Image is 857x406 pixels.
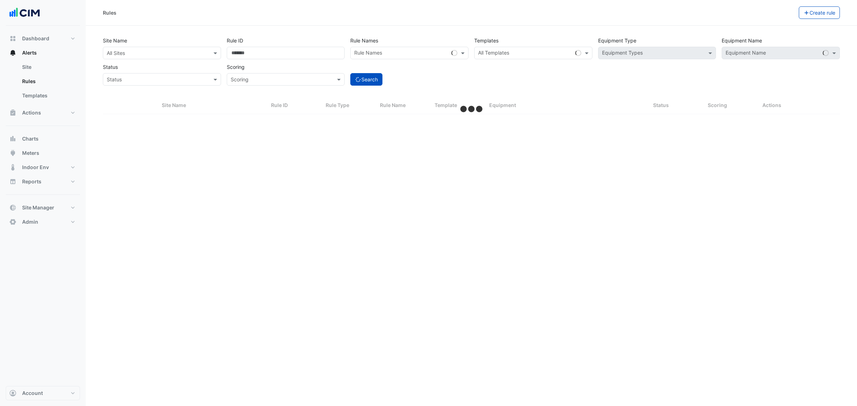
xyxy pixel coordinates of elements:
[22,109,41,116] span: Actions
[6,132,80,146] button: Charts
[725,49,766,58] div: Equipment Name
[22,204,54,211] span: Site Manager
[22,149,39,157] span: Meters
[9,218,16,225] app-icon: Admin
[799,6,840,19] button: Create rule
[474,34,498,47] label: Templates
[489,101,645,110] div: Equipment
[16,74,80,88] a: Rules
[162,101,262,110] div: Site Name
[326,101,372,110] div: Rule Type
[9,204,16,211] app-icon: Site Manager
[598,34,636,47] label: Equipment Type
[227,61,245,73] label: Scoring
[6,174,80,189] button: Reports
[6,386,80,400] button: Account
[9,164,16,171] app-icon: Indoor Env
[103,34,127,47] label: Site Name
[9,135,16,142] app-icon: Charts
[22,35,49,42] span: Dashboard
[9,35,16,42] app-icon: Dashboard
[22,390,43,397] span: Account
[103,61,118,73] label: Status
[653,101,699,110] div: Status
[380,101,426,110] div: Rule Name
[6,201,80,215] button: Site Manager
[271,101,317,110] div: Rule ID
[9,49,16,56] app-icon: Alerts
[708,101,754,110] div: Scoring
[6,146,80,160] button: Meters
[22,218,38,225] span: Admin
[9,149,16,157] app-icon: Meters
[6,46,80,60] button: Alerts
[9,6,41,20] img: Company Logo
[477,49,509,58] div: All Templates
[227,34,243,47] label: Rule ID
[601,49,643,58] div: Equipment Types
[103,9,116,16] div: Rules
[6,106,80,120] button: Actions
[6,60,80,106] div: Alerts
[353,49,382,58] div: Rule Names
[9,178,16,185] app-icon: Reports
[762,101,836,110] div: Actions
[22,178,41,185] span: Reports
[9,109,16,116] app-icon: Actions
[350,34,378,47] label: Rule Names
[22,164,49,171] span: Indoor Env
[16,88,80,103] a: Templates
[722,34,762,47] label: Equipment Name
[6,215,80,229] button: Admin
[350,73,382,86] button: Search
[22,135,39,142] span: Charts
[22,49,37,56] span: Alerts
[435,101,481,110] div: Template
[16,60,80,74] a: Site
[6,31,80,46] button: Dashboard
[6,160,80,174] button: Indoor Env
